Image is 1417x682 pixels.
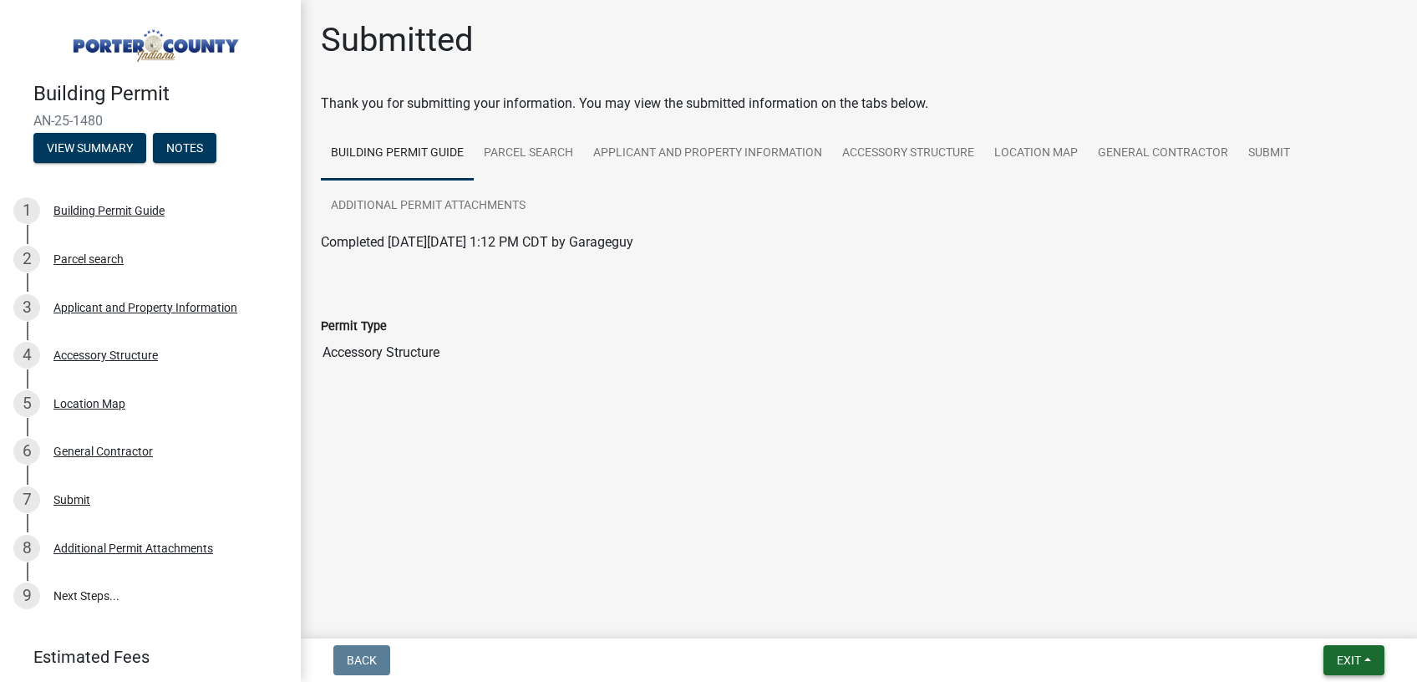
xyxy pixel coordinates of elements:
button: Notes [153,133,216,163]
div: 3 [13,294,40,321]
span: Back [347,654,377,667]
div: 8 [13,535,40,562]
div: Parcel search [53,253,124,265]
div: Applicant and Property Information [53,302,237,313]
wm-modal-confirm: Notes [153,142,216,155]
div: 7 [13,486,40,513]
div: 5 [13,390,40,417]
h4: Building Permit [33,82,287,106]
a: Submit [1238,127,1300,181]
div: Thank you for submitting your information. You may view the submitted information on the tabs below. [321,94,1397,114]
a: Applicant and Property Information [583,127,832,181]
button: Back [333,645,390,675]
div: Additional Permit Attachments [53,542,213,554]
div: Accessory Structure [53,349,158,361]
img: Porter County, Indiana [33,18,274,64]
span: Exit [1337,654,1361,667]
div: 1 [13,197,40,224]
button: Exit [1323,645,1384,675]
a: Estimated Fees [13,640,274,674]
div: Building Permit Guide [53,205,165,216]
div: 4 [13,342,40,369]
span: Completed [DATE][DATE] 1:12 PM CDT by Garageguy [321,234,633,250]
h1: Submitted [321,20,474,60]
a: General Contractor [1088,127,1238,181]
div: General Contractor [53,445,153,457]
a: Parcel search [474,127,583,181]
div: 6 [13,438,40,465]
label: Permit Type [321,321,387,333]
div: Submit [53,494,90,506]
div: Location Map [53,398,125,410]
a: Additional Permit Attachments [321,180,536,233]
div: 9 [13,583,40,609]
a: Location Map [984,127,1088,181]
button: View Summary [33,133,146,163]
div: 2 [13,246,40,272]
span: AN-25-1480 [33,113,267,129]
a: Building Permit Guide [321,127,474,181]
a: Accessory Structure [832,127,984,181]
wm-modal-confirm: Summary [33,142,146,155]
